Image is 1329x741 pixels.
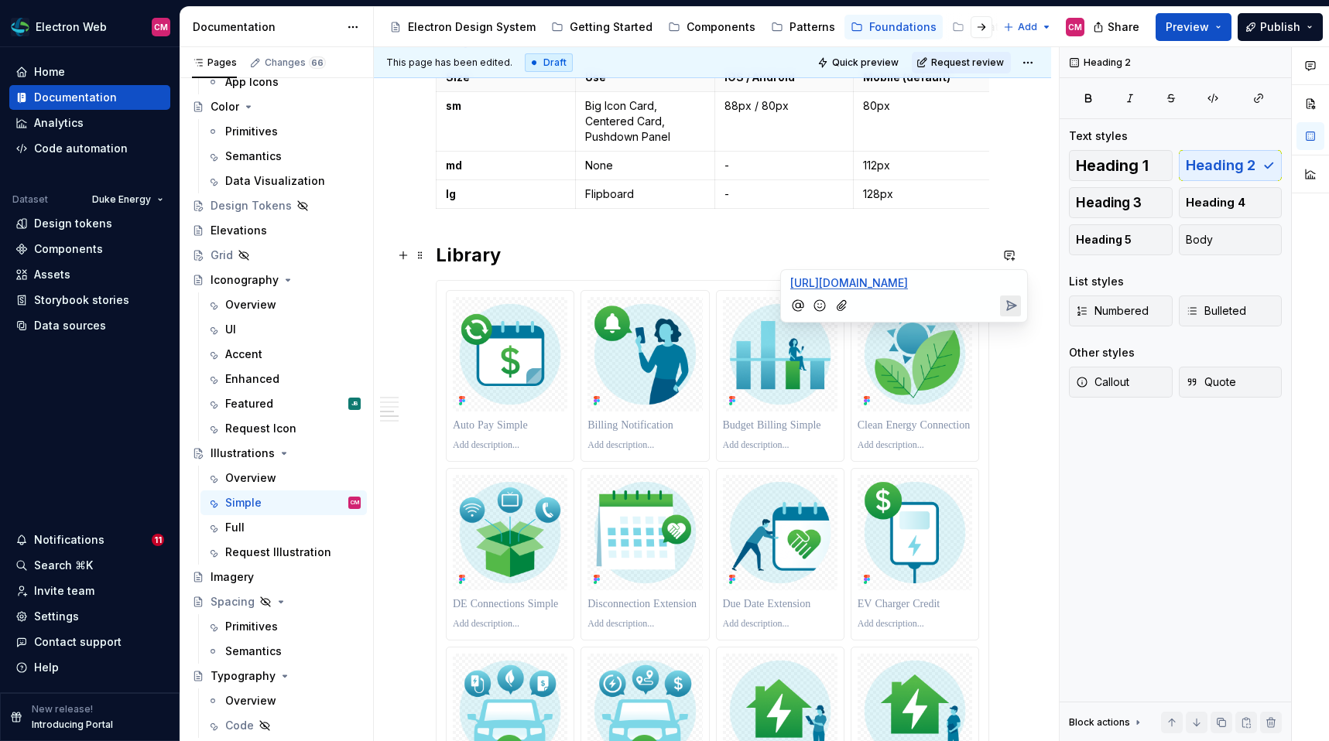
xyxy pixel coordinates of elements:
[211,569,254,585] div: Imagery
[1179,187,1283,218] button: Heading 4
[1069,150,1173,181] button: Heading 1
[1179,224,1283,255] button: Body
[186,94,367,119] a: Color
[186,664,367,688] a: Typography
[9,85,170,110] a: Documentation
[863,158,983,173] p: 112px
[85,189,170,210] button: Duke Energy
[12,193,48,206] div: Dataset
[545,15,659,39] a: Getting Started
[832,56,899,69] span: Quick preview
[1076,232,1132,248] span: Heading 5
[225,297,276,312] div: Overview
[192,56,237,69] div: Pages
[92,193,151,206] span: Duke Energy
[1069,345,1135,360] div: Other styles
[186,441,367,466] a: Illustrations
[1069,274,1124,289] div: List styles
[200,317,367,342] a: UI
[570,19,653,35] div: Getting Started
[32,703,93,715] p: New release!
[225,718,254,733] div: Code
[351,495,359,511] div: CM
[200,614,367,639] a: Primitives
[34,660,59,675] div: Help
[724,98,844,114] p: 88px / 80px
[765,15,841,39] a: Patterns
[869,19,937,35] div: Foundations
[200,292,367,317] a: Overview
[446,99,461,112] strong: sm
[9,553,170,578] button: Search ⌘K
[998,16,1057,38] button: Add
[1076,374,1129,390] span: Callout
[36,19,107,35] div: Electron Web
[225,371,279,387] div: Enhanced
[34,583,94,599] div: Invite team
[9,211,170,236] a: Design tokens
[200,416,367,441] a: Request Icon
[154,21,168,33] div: CM
[724,186,844,202] p: -
[3,10,176,43] button: Electron WebCM
[9,262,170,287] a: Assets
[1069,712,1144,733] div: Block actions
[200,70,367,94] a: App Icons
[34,90,117,105] div: Documentation
[34,64,65,80] div: Home
[1238,13,1323,41] button: Publish
[211,248,233,263] div: Grid
[200,540,367,565] a: Request Illustration
[225,74,279,90] div: App Icons
[200,688,367,713] a: Overview
[1166,19,1209,35] span: Preview
[1069,367,1173,398] button: Callout
[9,655,170,680] button: Help
[351,396,358,411] div: JB
[585,158,705,173] p: None
[211,594,255,610] div: Spacing
[200,639,367,664] a: Semantics
[186,218,367,243] a: Elevations
[9,288,170,312] a: Storybook stories
[9,60,170,84] a: Home
[931,56,1004,69] span: Request review
[662,15,762,39] a: Components
[1108,19,1139,35] span: Share
[200,119,367,144] a: Primitives
[1076,303,1149,319] span: Numbered
[687,19,755,35] div: Components
[585,186,705,202] p: Flipboard
[211,272,279,288] div: Iconography
[225,495,262,511] div: Simple
[585,98,705,145] p: Big Icon Card, Centered Card, Pushdown Panel
[383,15,542,39] a: Electron Design System
[34,532,104,548] div: Notifications
[1186,232,1213,248] span: Body
[9,630,170,654] button: Contact support
[34,241,103,257] div: Components
[863,98,983,114] p: 80px
[9,136,170,161] a: Code automation
[9,579,170,603] a: Invite team
[265,56,326,69] div: Changes
[186,243,367,268] a: Grid
[225,173,325,189] div: Data Visualization
[193,19,339,35] div: Documentation
[186,193,367,218] a: Design Tokens
[383,12,995,43] div: Page tree
[200,466,367,490] a: Overview
[1076,158,1149,173] span: Heading 1
[225,470,276,486] div: Overview
[186,589,367,614] a: Spacing
[813,52,906,73] button: Quick preview
[1069,128,1128,144] div: Text styles
[446,187,456,200] strong: lg
[211,99,239,114] div: Color
[34,609,79,624] div: Settings
[724,158,844,173] p: -
[225,347,262,362] div: Accent
[200,515,367,540] a: Full
[200,367,367,391] a: Enhanced
[9,528,170,552] button: Notifications11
